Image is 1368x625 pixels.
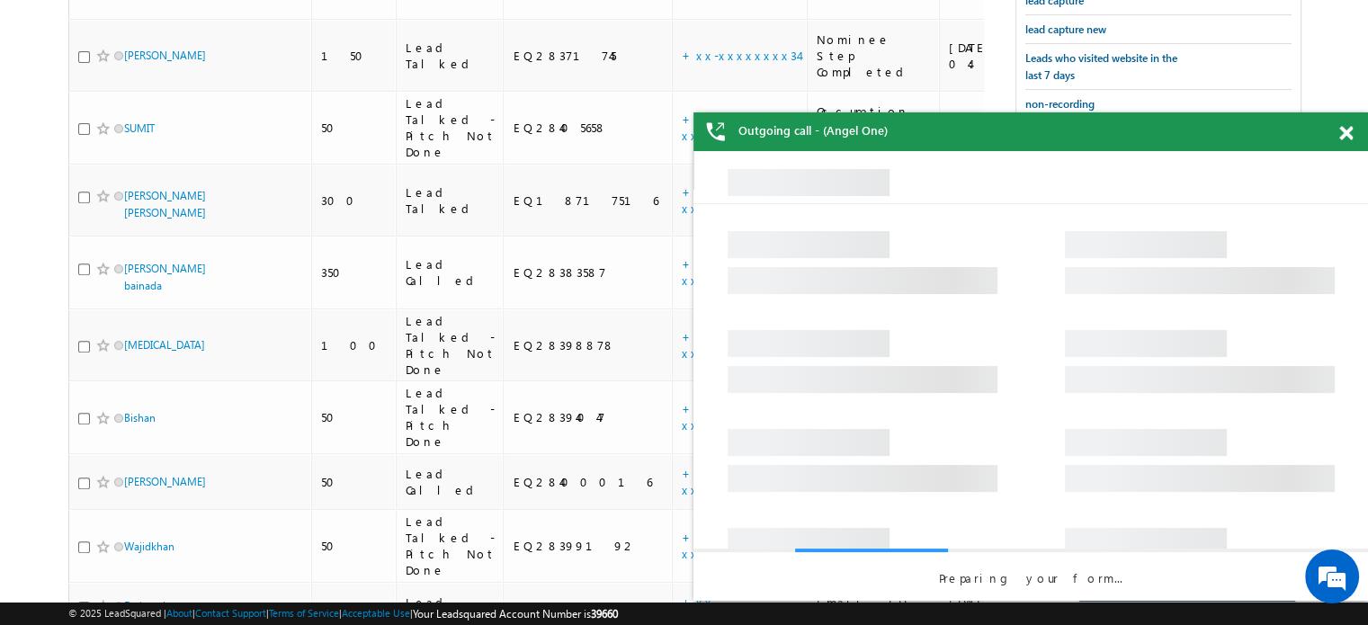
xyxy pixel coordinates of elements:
a: About [166,607,192,619]
div: EQ28371745 [513,48,664,64]
a: +xx-xxxxxxxx36 [682,329,765,361]
div: 50 [321,120,388,136]
span: lead capture new [1025,22,1106,36]
span: © 2025 LeadSquared | | | | | [68,605,618,622]
div: 50 [321,474,388,490]
div: [DATE] 04:04 PM [949,40,1069,72]
span: Your Leadsquared Account Number is [413,607,618,621]
a: [MEDICAL_DATA] [124,338,205,352]
a: +xx-xxxxxxxx68 [682,184,770,216]
div: 350 [321,264,388,281]
div: EQ28399192 [513,538,664,554]
div: EQ28405658 [513,120,664,136]
a: [PERSON_NAME] bainada [124,262,206,292]
img: d_60004797649_company_0_60004797649 [31,94,76,118]
a: [PERSON_NAME] [PERSON_NAME] [124,189,206,219]
div: Minimize live chat window [295,9,338,52]
a: +xx-xxxxxxxx31 [682,530,789,561]
div: EQ28400016 [513,474,664,490]
div: EQ28383587 [513,264,664,281]
a: [PERSON_NAME] [124,49,206,62]
a: Wajidkhan [124,540,174,553]
div: 50 [321,538,388,554]
div: Occupation Details Completed [817,103,931,152]
div: Lead Called [406,466,496,498]
div: 50 [321,409,388,425]
a: +xx-xxxxxxxx61 [682,112,788,143]
div: 100 [321,337,388,353]
div: Lead Talked - Pitch Done [406,385,496,450]
div: EQ28394047 [513,409,664,425]
div: Chat with us now [94,94,302,118]
div: EQ18717516 [513,192,664,209]
span: non-recording [1025,97,1095,111]
a: +xx-xxxxxxxx99 [682,256,773,288]
a: Bishan [124,411,156,424]
a: +xx-xxxxxxxx96 [682,466,769,497]
em: Start Chat [245,489,326,513]
div: Lead Talked - Pitch Not Done [406,95,496,160]
a: +xx-xxxxxxxx25 [682,401,772,433]
a: SUMIT [124,121,155,135]
textarea: Type your message and hit 'Enter' [23,166,328,474]
div: Lead Talked - Pitch Not Done [406,313,496,378]
a: +xx-xxxxxxxx34 [682,48,799,63]
div: Lead Talked [406,184,496,217]
div: 150 [321,48,388,64]
a: Acceptable Use [342,607,410,619]
span: Outgoing call - (Angel One) [738,122,888,138]
div: Lead Called [406,256,496,289]
div: Nominee Step Completed [817,31,931,80]
div: Lead Talked - Pitch Not Done [406,513,496,578]
div: 300 [321,192,388,209]
div: Lead Talked [406,40,496,72]
span: Leads who visited website in the last 7 days [1025,51,1177,82]
div: EQ28398878 [513,337,664,353]
span: 39660 [591,607,618,621]
a: Contact Support [195,607,266,619]
a: [PERSON_NAME] [124,475,206,488]
a: Terms of Service [269,607,339,619]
